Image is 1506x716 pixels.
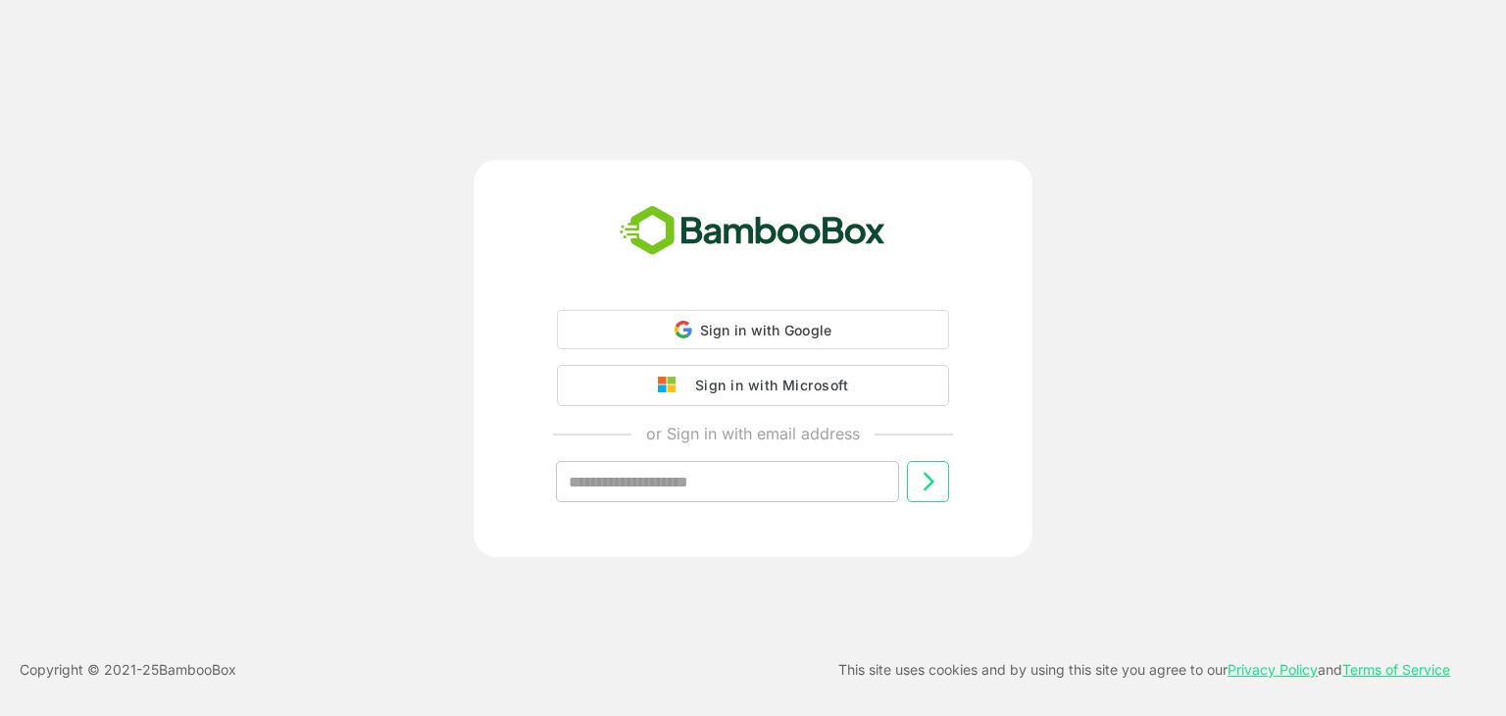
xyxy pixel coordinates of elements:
[646,422,860,445] p: or Sign in with email address
[1228,661,1318,678] a: Privacy Policy
[1342,661,1450,678] a: Terms of Service
[557,310,949,349] div: Sign in with Google
[685,373,848,398] div: Sign in with Microsoft
[838,658,1450,682] p: This site uses cookies and by using this site you agree to our and
[658,377,685,394] img: google
[700,322,832,338] span: Sign in with Google
[609,199,896,264] img: bamboobox
[557,365,949,406] button: Sign in with Microsoft
[20,658,236,682] p: Copyright © 2021- 25 BambooBox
